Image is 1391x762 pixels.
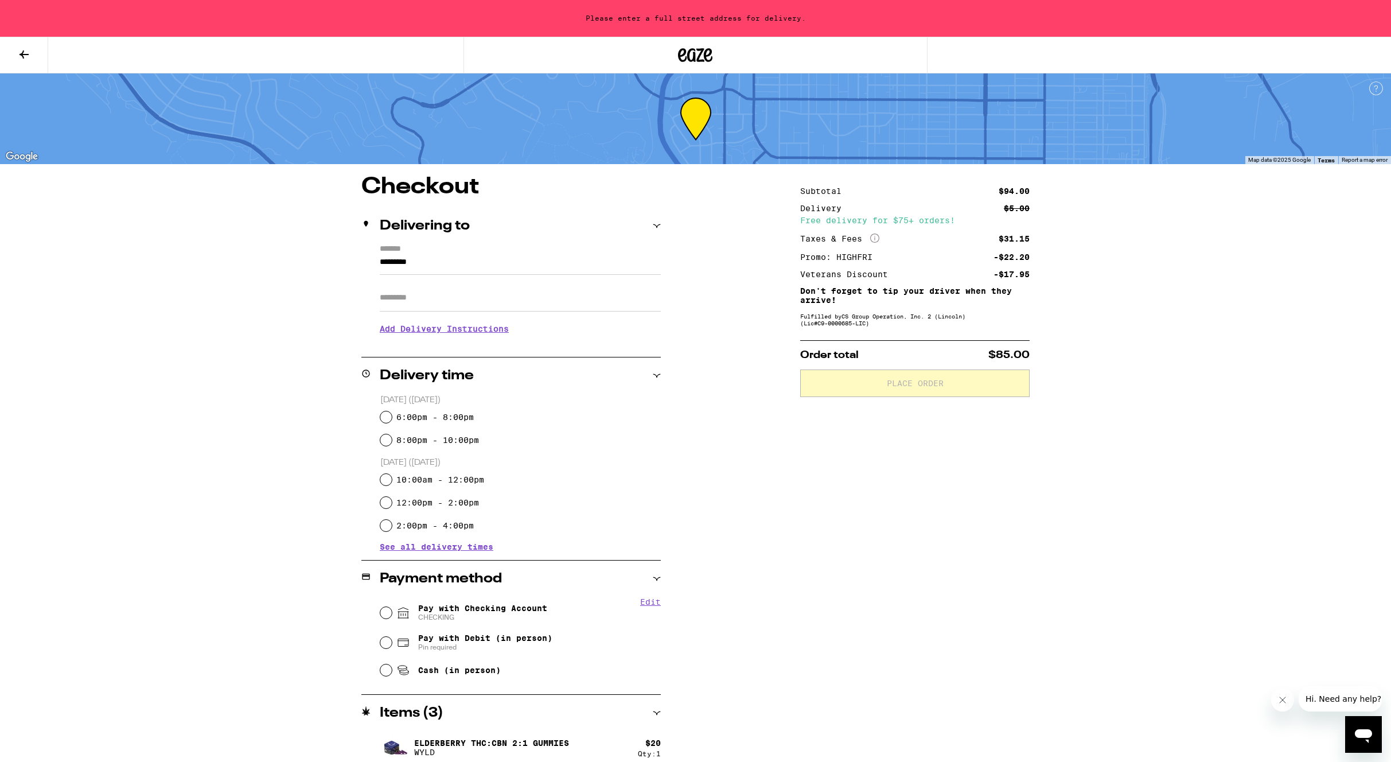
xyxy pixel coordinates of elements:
p: We'll contact you at [PHONE_NUMBER] when we arrive [380,342,661,351]
div: -$22.20 [993,253,1030,261]
div: Delivery [800,204,850,212]
h2: Payment method [380,572,502,586]
div: Fulfilled by CS Group Operation, Inc. 2 (Lincoln) (Lic# C9-0000685-LIC ) [800,313,1030,326]
p: [DATE] ([DATE]) [380,395,661,406]
div: Free delivery for $75+ orders! [800,216,1030,224]
p: Elderberry THC:CBN 2:1 Gummies [414,738,569,748]
p: Don't forget to tip your driver when they arrive! [800,286,1030,305]
h2: Delivery time [380,369,474,383]
label: 2:00pm - 4:00pm [396,521,474,530]
a: Report a map error [1342,157,1388,163]
span: CHECKING [418,613,547,622]
span: Pay with Debit (in person) [418,633,552,643]
img: Google [3,149,41,164]
label: 6:00pm - 8:00pm [396,413,474,422]
span: Order total [800,350,859,360]
span: Pay with Checking Account [418,604,547,622]
label: 8:00pm - 10:00pm [396,436,479,445]
span: $85.00 [988,350,1030,360]
div: Taxes & Fees [800,234,879,244]
div: $31.15 [999,235,1030,243]
div: Subtotal [800,187,850,195]
div: $5.00 [1004,204,1030,212]
span: Pin required [418,643,552,652]
p: [DATE] ([DATE]) [380,457,661,468]
label: 12:00pm - 2:00pm [396,498,479,507]
div: Qty: 1 [638,750,661,757]
button: See all delivery times [380,543,493,551]
span: Map data ©2025 Google [1248,157,1311,163]
a: Open this area in Google Maps (opens a new window) [3,149,41,164]
iframe: Message from company [1299,686,1382,712]
iframe: Button to launch messaging window [1345,716,1382,753]
div: -$17.95 [993,270,1030,278]
div: $94.00 [999,187,1030,195]
h2: Delivering to [380,219,470,233]
iframe: Close message [1271,689,1294,712]
h2: Items ( 3 ) [380,706,443,720]
p: WYLD [414,748,569,757]
div: $ 20 [645,738,661,748]
button: Place Order [800,370,1030,397]
span: Place Order [887,379,944,387]
h1: Checkout [361,176,661,199]
label: 10:00am - 12:00pm [396,475,484,484]
div: Veterans Discount [800,270,896,278]
div: Promo: HIGHFRI [800,253,880,261]
button: Edit [640,597,661,607]
a: Terms [1318,157,1335,164]
span: Cash (in person) [418,666,501,675]
h3: Add Delivery Instructions [380,316,661,342]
